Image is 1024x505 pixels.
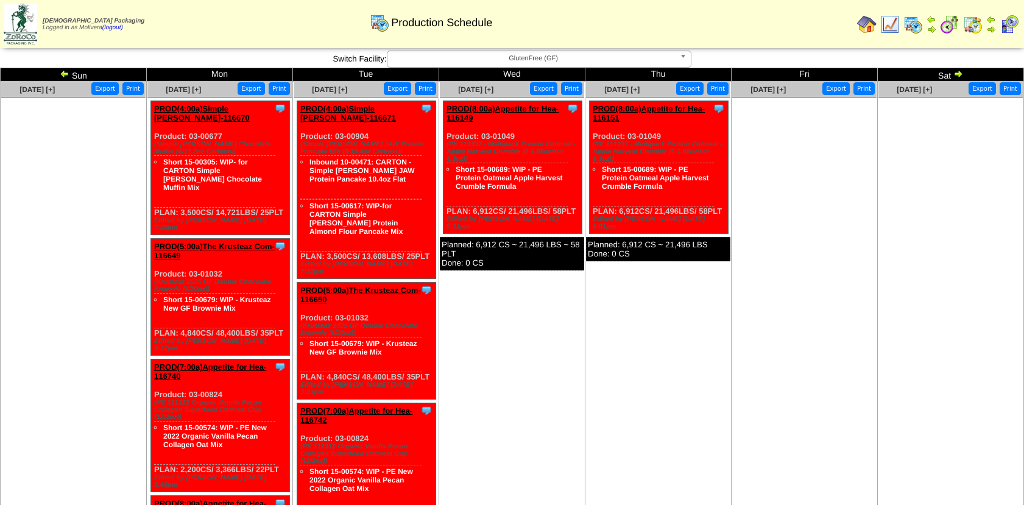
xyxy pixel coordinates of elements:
div: Edited by [PERSON_NAME] [DATE] 5:37pm [154,337,289,352]
a: [DATE] [+] [897,85,932,94]
a: [DATE] [+] [312,85,347,94]
td: Fri [732,68,878,82]
div: Product: 03-00904 PLAN: 3,500CS / 13,608LBS / 25PLT [297,101,436,279]
button: Print [707,82,729,95]
a: [DATE] [+] [458,85,493,94]
div: (PE 111312 Organic Vanilla Pecan Collagen Superfood Oatmeal Cup (12/2oz)) [300,443,436,465]
img: arrowleft.gif [986,15,996,24]
td: Tue [293,68,439,82]
img: calendarprod.gif [370,13,389,32]
div: Planned: 6,912 CS ~ 21,496 LBS ~ 58 PLT Done: 0 CS [440,237,584,270]
a: Short 15-00679: WIP - Krusteaz New GF Brownie Mix [309,339,417,356]
img: line_graph.gif [880,15,900,34]
a: [DATE] [+] [166,85,201,94]
span: GlutenFree (GF) [392,51,675,66]
div: (PE 111337 - Multipack Protein Oatmeal - Apple Harvest Crumble (5-1.66oz/6ct-8.3oz)) [447,141,582,163]
a: [DATE] [+] [19,85,55,94]
img: Tooltip [274,240,286,252]
span: [DEMOGRAPHIC_DATA] Packaging [43,18,144,24]
td: Wed [439,68,585,82]
a: PROD(7:00a)Appetite for Hea-116742 [300,406,412,425]
button: Print [561,82,582,95]
span: Logged in as Molivera [43,18,144,31]
button: Print [415,82,436,95]
a: PROD(4:00a)Simple [PERSON_NAME]-116671 [300,104,396,122]
div: (Krusteaz 2025 GF Double Chocolate Brownie (8/20oz)) [154,278,289,293]
a: Short 15-00574: WIP - PE New 2022 Organic Vanilla Pecan Collagen Oat Mix [309,467,413,493]
a: PROD(5:00a)The Krusteaz Com-116649 [154,242,275,260]
div: Edited by [PERSON_NAME] [DATE] 7:30pm [154,217,289,231]
div: Edited by [PERSON_NAME] [DATE] 5:31pm [447,216,582,230]
a: Short 15-00689: WIP - PE Protein Oatmeal Apple Harvest Crumble Formula [602,165,709,191]
a: Short 15-00689: WIP - PE Protein Oatmeal Apple Harvest Crumble Formula [456,165,563,191]
button: Export [384,82,411,95]
td: Thu [585,68,732,82]
div: Product: 03-01049 PLAN: 6,912CS / 21,496LBS / 58PLT [590,101,729,234]
img: Tooltip [420,284,433,296]
div: Product: 03-01032 PLAN: 4,840CS / 48,400LBS / 35PLT [297,283,436,400]
img: calendarcustomer.gif [1000,15,1019,34]
td: Mon [147,68,293,82]
a: Short 15-00617: WIP-for CARTON Simple [PERSON_NAME] Protein Almond Flour Pancake Mix [309,202,403,236]
img: calendarprod.gif [903,15,923,34]
a: Short 15-00679: WIP - Krusteaz New GF Brownie Mix [163,295,271,313]
a: Short 15-00305: WIP- for CARTON Simple [PERSON_NAME] Chocolate Muffin Mix [163,158,262,192]
img: calendarblend.gif [940,15,959,34]
img: arrowright.gif [927,24,936,34]
td: Sat [878,68,1024,82]
img: Tooltip [420,102,433,115]
img: calendarinout.gif [963,15,983,34]
button: Print [853,82,875,95]
a: Inbound 10-00471: CARTON - Simple [PERSON_NAME] JAW Protein Pancake 10.4oz Flat [309,158,415,183]
div: Product: 03-00677 PLAN: 3,500CS / 14,721LBS / 25PLT [151,101,290,235]
button: Export [91,82,119,95]
button: Print [1000,82,1021,95]
button: Export [238,82,265,95]
div: (Simple [PERSON_NAME] JAW Protein Pancake Mix (6/10.4oz Cartons)) [300,141,436,155]
img: arrowleft.gif [927,15,936,24]
div: Edited by [PERSON_NAME] [DATE] 5:45pm [154,474,289,489]
a: PROD(8:00a)Appetite for Hea-116151 [593,104,705,122]
div: (PE 111312 Organic Vanilla Pecan Collagen Superfood Oatmeal Cup (12/2oz)) [154,399,289,421]
button: Export [530,82,557,95]
a: [DATE] [+] [604,85,640,94]
a: PROD(4:00a)Simple [PERSON_NAME]-116670 [154,104,250,122]
div: Product: 03-01032 PLAN: 4,840CS / 48,400LBS / 35PLT [151,239,290,356]
img: arrowleft.gif [60,69,69,79]
button: Export [822,82,850,95]
img: zoroco-logo-small.webp [4,4,37,44]
div: Edited by [PERSON_NAME] [DATE] 5:01pm [593,216,728,230]
a: PROD(5:00a)The Krusteaz Com-116650 [300,286,421,304]
div: (PE 111337 - Multipack Protein Oatmeal - Apple Harvest Crumble (5-1.66oz/6ct-8.3oz)) [593,141,728,163]
div: (Krusteaz 2025 GF Double Chocolate Brownie (8/20oz)) [300,322,436,337]
div: Planned: 6,912 CS ~ 21,496 LBS Done: 0 CS [586,237,730,261]
button: Print [269,82,290,95]
td: Sun [1,68,147,82]
img: Tooltip [567,102,579,115]
div: (Simple [PERSON_NAME] Chocolate Muffin (6/11.2oz Cartons)) [154,141,289,155]
img: Tooltip [713,102,725,115]
a: [DATE] [+] [750,85,786,94]
img: home.gif [857,15,877,34]
img: Tooltip [274,102,286,115]
img: Tooltip [274,361,286,373]
a: Short 15-00574: WIP - PE New 2022 Organic Vanilla Pecan Collagen Oat Mix [163,423,267,449]
button: Print [122,82,144,95]
div: Edited by [PERSON_NAME] [DATE] 3:23pm [300,381,436,396]
img: arrowright.gif [953,69,963,79]
button: Export [969,82,996,95]
a: PROD(7:00a)Appetite for Hea-116740 [154,362,266,381]
button: Export [676,82,704,95]
div: Product: 03-00824 PLAN: 2,200CS / 3,366LBS / 22PLT [151,359,290,492]
a: PROD(8:00a)Appetite for Hea-116149 [447,104,559,122]
img: arrowright.gif [986,24,996,34]
a: (logout) [102,24,123,31]
img: Tooltip [420,404,433,417]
